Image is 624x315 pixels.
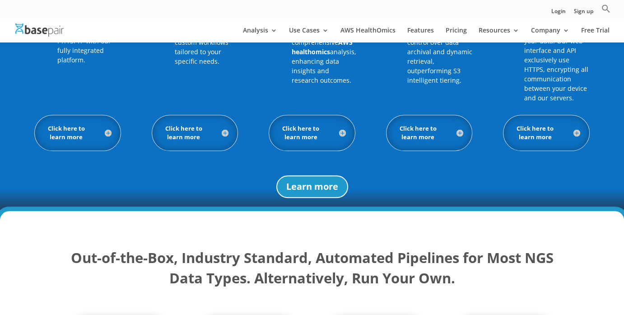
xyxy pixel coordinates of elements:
a: Analysis [243,27,277,42]
a: Learn more [276,175,348,198]
h5: Click here to learn more [278,124,346,141]
p: Save up to 80% on your monthly storage bill with fine-grain control over data archival and dynami... [407,9,473,85]
a: Free Trial [581,27,610,42]
p: Utilize our interactive platform for comprehensive analysis, enhancing data insights and research... [292,9,356,85]
a: Login [551,9,566,18]
a: Use Cases [289,27,329,42]
iframe: Drift Widget Chat Controller [579,270,613,304]
a: Resources [479,27,519,42]
h5: Click here to learn more [44,124,112,141]
a: Features [407,27,434,42]
a: Search Icon Link [601,4,610,18]
a: AWS HealthOmics [340,27,396,42]
h5: Click here to learn more [396,124,463,141]
svg: Search [601,4,610,13]
img: Basepair [15,24,64,37]
h5: Click here to learn more [161,124,229,141]
strong: Out-of-the-Box, Industry Standard, Automated Pipelines for Most NGS Data Types. Alternatively, Ru... [71,248,554,287]
a: AWS healthomics [292,38,353,56]
a: Sign up [574,9,593,18]
a: Pricing [446,27,467,42]
h5: Click here to learn more [512,124,580,141]
a: Company [531,27,569,42]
